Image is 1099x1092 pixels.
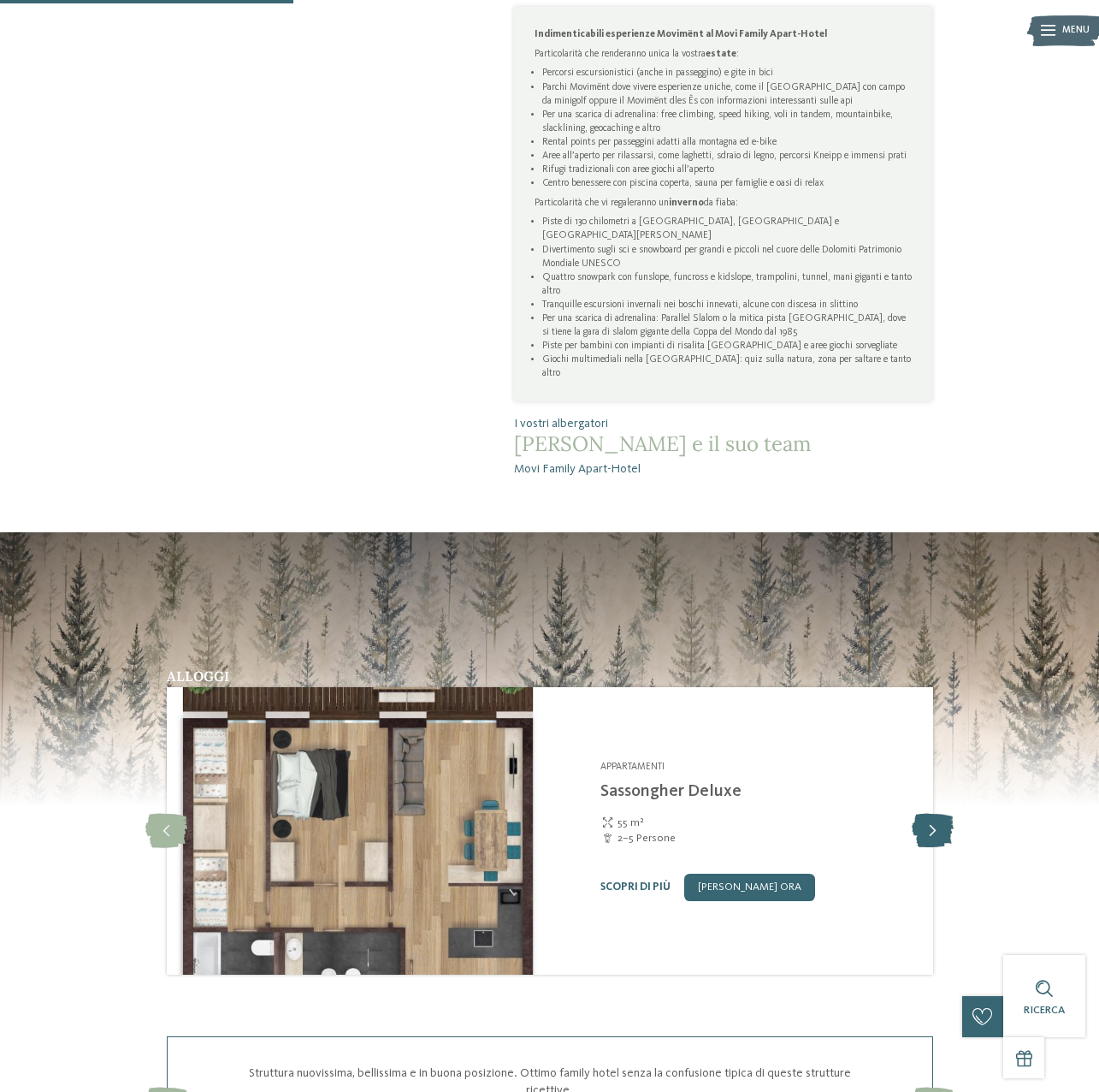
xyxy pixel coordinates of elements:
[535,29,827,39] strong: Indimenticabili esperienze Movimënt al Movi Family Apart-Hotel
[514,415,933,432] span: I vostri albergatori
[684,874,815,901] a: [PERSON_NAME] ora
[542,163,912,176] li: Rifugi tradizionali con aree giochi all’aperto
[542,353,912,380] li: Giochi multimediali nella [GEOGRAPHIC_DATA]: quiz sulla natura, zona per saltare e tanto altro
[542,66,912,80] li: Percorsi escursionistici (anche in passeggino) e gite in bici
[542,312,912,339] li: Per una scarica di adrenalina: Parallel Slalom o la mitica pista [GEOGRAPHIC_DATA], dove si tiene...
[542,149,912,163] li: Aree all’aperto per rilassarsi, come laghetti, sdraio di legno, percorsi Kneipp e immensi prati
[542,135,912,149] li: Rental points per passeggini adatti alla montagna ed e-bike
[669,198,704,208] strong: inverno
[167,668,229,685] span: Alloggi
[542,80,912,108] li: Parchi Movimënt dove vivere esperienze uniche, come il [GEOGRAPHIC_DATA] con campo da minigolf op...
[1024,1005,1065,1016] span: Ricerca
[542,270,912,298] li: Quattro snowpark con funslope, funcross e kidslope, trampolini, tunnel, mani giganti e tanto altro
[600,881,671,893] a: Scopri di più
[542,176,912,190] li: Centro benessere con piscina coperta, sauna per famiglie e oasi di relax
[535,196,913,210] p: Particolarità che vi regaleranno un da fiaba:
[535,47,913,61] p: Particolarità che renderanno unica la vostra :
[514,432,933,457] span: [PERSON_NAME] e il suo team
[600,762,665,772] span: Appartamenti
[542,243,912,270] li: Divertimento sugli sci e snowboard per grandi e piccoli nel cuore delle Dolomiti Patrimonio Mondi...
[600,783,742,800] a: Sassongher Deluxe
[542,108,912,135] li: Per una scarica di adrenalina: free climbing, speed hiking, voli in tandem, mountainbike, slackli...
[617,831,676,846] span: 2–5 Persone
[542,298,912,312] li: Tranquille escursioni invernali nei boschi innevati, alcune con discesa in slittino
[542,339,912,353] li: Piste per bambini con impianti di risalita [GEOGRAPHIC_DATA] e aree giochi sorvegliate
[706,49,736,59] strong: estate
[617,816,644,831] span: 55 m²
[542,215,912,242] li: Piste di 130 chilometri a [GEOGRAPHIC_DATA], [GEOGRAPHIC_DATA] e [GEOGRAPHIC_DATA][PERSON_NAME]
[514,460,933,478] span: Movi Family Apart-Hotel
[166,687,549,975] img: Sassongher Deluxe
